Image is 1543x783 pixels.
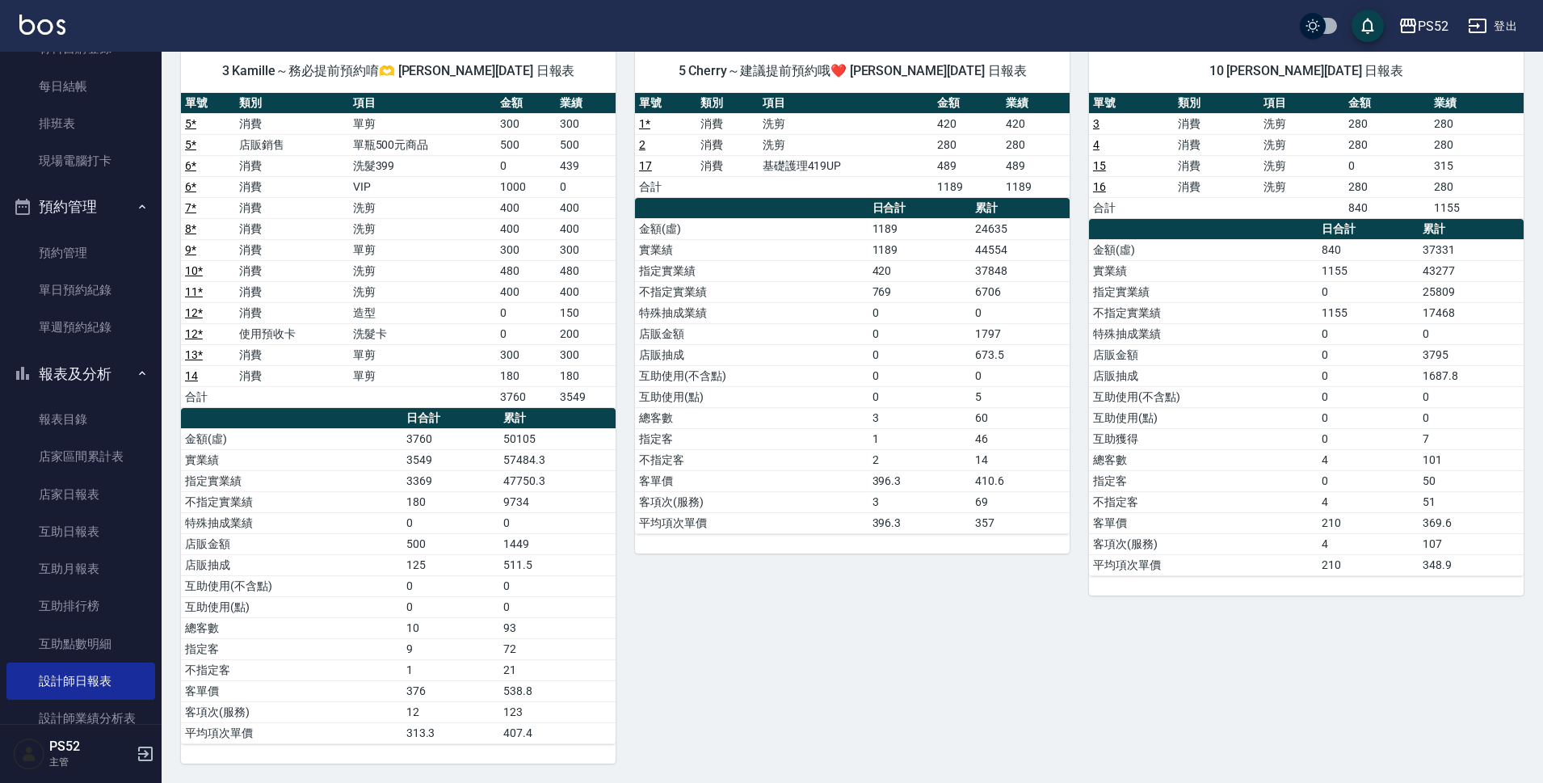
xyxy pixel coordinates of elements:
[1419,239,1524,260] td: 37331
[868,260,971,281] td: 420
[499,680,616,701] td: 538.8
[1419,512,1524,533] td: 369.6
[6,700,155,737] a: 設計師業績分析表
[971,407,1070,428] td: 60
[868,512,971,533] td: 396.3
[635,344,868,365] td: 店販抽成
[349,344,497,365] td: 單剪
[181,554,402,575] td: 店販抽成
[635,198,1070,534] table: a dense table
[556,386,616,407] td: 3549
[6,476,155,513] a: 店家日報表
[181,596,402,617] td: 互助使用(點)
[1093,180,1106,193] a: 16
[1089,323,1318,344] td: 特殊抽成業績
[349,113,497,134] td: 單剪
[1093,159,1106,172] a: 15
[933,176,1001,197] td: 1189
[1419,554,1524,575] td: 348.9
[402,533,500,554] td: 500
[1318,428,1419,449] td: 0
[1419,470,1524,491] td: 50
[235,197,349,218] td: 消費
[235,155,349,176] td: 消費
[1089,428,1318,449] td: 互助獲得
[635,218,868,239] td: 金額(虛)
[556,155,616,176] td: 439
[556,113,616,134] td: 300
[6,663,155,700] a: 設計師日報表
[349,176,497,197] td: VIP
[635,281,868,302] td: 不指定實業績
[496,365,556,386] td: 180
[181,680,402,701] td: 客單價
[635,407,868,428] td: 總客數
[1318,260,1419,281] td: 1155
[499,659,616,680] td: 21
[1318,407,1419,428] td: 0
[1002,93,1070,114] th: 業績
[49,755,132,769] p: 主管
[1259,113,1344,134] td: 洗剪
[1259,93,1344,114] th: 項目
[402,596,500,617] td: 0
[868,491,971,512] td: 3
[1419,449,1524,470] td: 101
[181,638,402,659] td: 指定客
[496,386,556,407] td: 3760
[13,738,45,770] img: Person
[1089,197,1174,218] td: 合計
[1430,197,1524,218] td: 1155
[402,554,500,575] td: 125
[1352,10,1384,42] button: save
[1430,134,1524,155] td: 280
[635,491,868,512] td: 客項次(服務)
[499,554,616,575] td: 511.5
[1419,491,1524,512] td: 51
[1174,155,1259,176] td: 消費
[499,533,616,554] td: 1449
[349,260,497,281] td: 洗剪
[402,491,500,512] td: 180
[556,176,616,197] td: 0
[499,596,616,617] td: 0
[402,722,500,743] td: 313.3
[235,281,349,302] td: 消費
[1002,134,1070,155] td: 280
[1318,281,1419,302] td: 0
[1344,176,1429,197] td: 280
[6,186,155,228] button: 預約管理
[1419,219,1524,240] th: 累計
[1318,449,1419,470] td: 4
[235,323,349,344] td: 使用預收卡
[499,512,616,533] td: 0
[933,134,1001,155] td: 280
[933,113,1001,134] td: 420
[759,93,934,114] th: 項目
[496,134,556,155] td: 500
[556,218,616,239] td: 400
[1093,138,1099,151] a: 4
[6,309,155,346] a: 單週預約紀錄
[349,134,497,155] td: 單瓶500元商品
[556,281,616,302] td: 400
[696,93,758,114] th: 類別
[1461,11,1524,41] button: 登出
[402,428,500,449] td: 3760
[181,491,402,512] td: 不指定實業績
[496,323,556,344] td: 0
[759,134,934,155] td: 洗剪
[635,93,696,114] th: 單號
[1089,554,1318,575] td: 平均項次單價
[868,449,971,470] td: 2
[868,386,971,407] td: 0
[635,428,868,449] td: 指定客
[1318,323,1419,344] td: 0
[235,260,349,281] td: 消費
[1318,386,1419,407] td: 0
[181,386,235,407] td: 合計
[971,302,1070,323] td: 0
[1318,344,1419,365] td: 0
[496,218,556,239] td: 400
[181,470,402,491] td: 指定實業績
